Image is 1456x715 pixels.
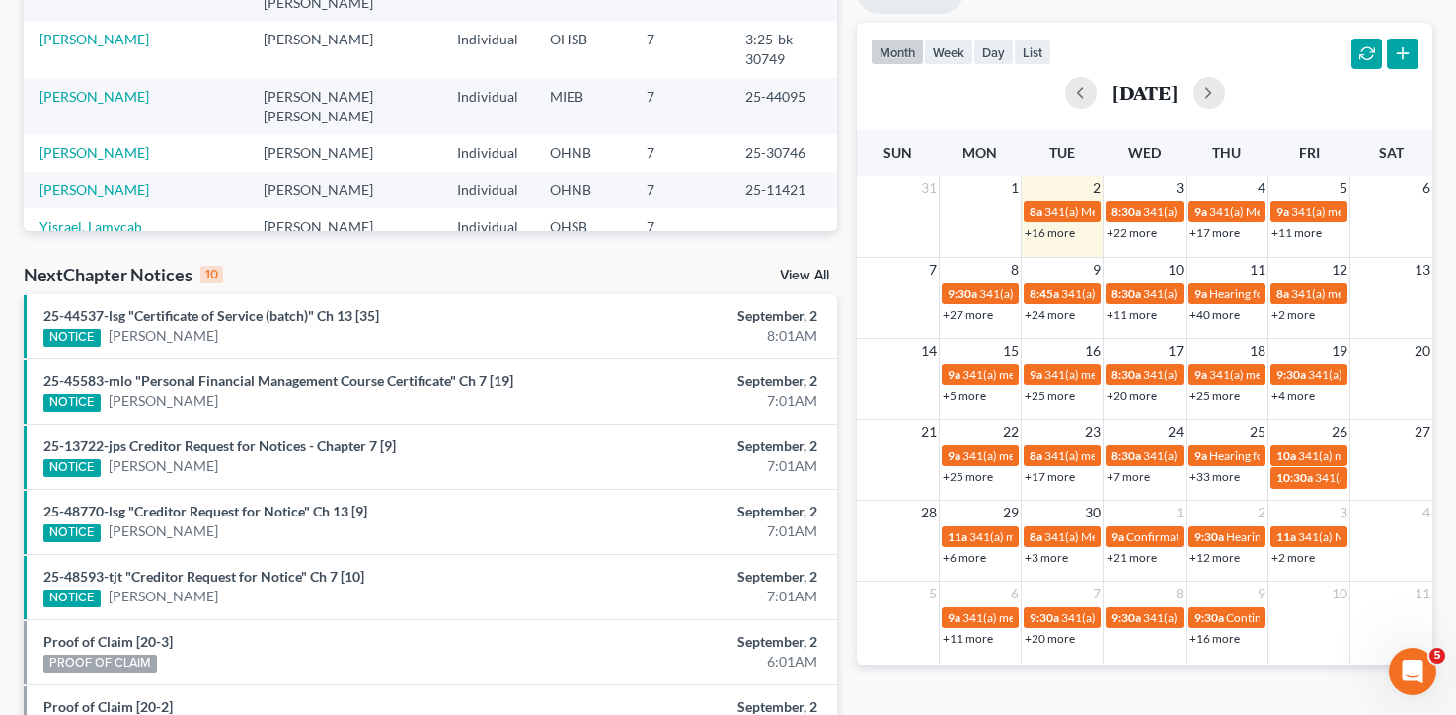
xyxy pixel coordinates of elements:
[973,39,1014,65] button: day
[1194,610,1224,625] span: 9:30a
[573,371,817,391] div: September, 2
[1413,258,1432,281] span: 13
[919,176,939,199] span: 31
[1248,258,1267,281] span: 11
[1194,204,1207,219] span: 9a
[1143,286,1451,301] span: 341(a) Meeting for [PERSON_NAME] and [PERSON_NAME]
[1111,610,1141,625] span: 9:30a
[1226,610,1435,625] span: Continued hearing for [PERSON_NAME]
[1330,420,1349,443] span: 26
[1030,529,1042,544] span: 8a
[1143,367,1451,382] span: 341(a) Meeting for [PERSON_NAME] and [PERSON_NAME]
[1009,258,1021,281] span: 8
[248,21,441,77] td: [PERSON_NAME]
[1276,367,1306,382] span: 9:30a
[1189,550,1240,565] a: +12 more
[1091,258,1103,281] span: 9
[573,437,817,456] div: September, 2
[1276,448,1296,463] span: 10a
[631,172,729,208] td: 7
[1338,501,1349,524] span: 3
[1025,307,1075,322] a: +24 more
[1194,286,1207,301] span: 9a
[39,218,142,235] a: Yisrael, Lamycah
[1030,286,1059,301] span: 8:45a
[1111,529,1124,544] span: 9a
[534,21,631,77] td: OHSB
[1276,286,1289,301] span: 8a
[1143,448,1334,463] span: 341(a) meeting for [PERSON_NAME]
[948,610,960,625] span: 9a
[1194,529,1224,544] span: 9:30a
[1429,648,1445,664] span: 5
[39,31,149,47] a: [PERSON_NAME]
[1209,367,1400,382] span: 341(a) meeting for [PERSON_NAME]
[43,503,367,519] a: 25-48770-lsg "Creditor Request for Notice" Ch 13 [9]
[1189,388,1240,403] a: +25 more
[1209,448,1363,463] span: Hearing for [PERSON_NAME]
[1001,339,1021,362] span: 15
[1389,648,1436,695] iframe: Intercom live chat
[919,420,939,443] span: 21
[1111,367,1141,382] span: 8:30a
[534,208,631,245] td: OHSB
[1107,388,1157,403] a: +20 more
[43,655,157,673] div: PROOF OF CLAIM
[1091,582,1103,605] span: 7
[1338,176,1349,199] span: 5
[109,391,218,411] a: [PERSON_NAME]
[1194,367,1207,382] span: 9a
[1112,82,1178,103] h2: [DATE]
[1271,307,1315,322] a: +2 more
[248,134,441,171] td: [PERSON_NAME]
[200,266,223,283] div: 10
[1030,448,1042,463] span: 8a
[1025,469,1075,484] a: +17 more
[43,568,364,585] a: 25-48593-tjt "Creditor Request for Notice" Ch 7 [10]
[1166,420,1186,443] span: 24
[573,326,817,346] div: 8:01AM
[1143,610,1334,625] span: 341(a) meeting for [PERSON_NAME]
[1212,144,1241,161] span: Thu
[1001,501,1021,524] span: 29
[573,652,817,672] div: 6:01AM
[43,590,101,607] div: NOTICE
[631,134,729,171] td: 7
[1061,610,1317,625] span: 341(a) Meeting of Creditors for [PERSON_NAME]
[948,367,960,382] span: 9a
[631,21,729,77] td: 7
[24,263,223,286] div: NextChapter Notices
[573,521,817,541] div: 7:01AM
[1194,448,1207,463] span: 9a
[534,134,631,171] td: OHNB
[1111,448,1141,463] span: 8:30a
[780,269,829,282] a: View All
[1049,144,1075,161] span: Tue
[919,501,939,524] span: 28
[534,78,631,134] td: MIEB
[1330,258,1349,281] span: 12
[1256,176,1267,199] span: 4
[948,529,967,544] span: 11a
[948,286,977,301] span: 9:30a
[1030,204,1042,219] span: 8a
[943,550,986,565] a: +6 more
[43,698,173,715] a: Proof of Claim [20-2]
[1420,501,1432,524] span: 4
[1061,286,1253,301] span: 341(a) Meeting for [PERSON_NAME]
[39,144,149,161] a: [PERSON_NAME]
[1091,176,1103,199] span: 2
[109,587,218,606] a: [PERSON_NAME]
[1174,582,1186,605] span: 8
[441,21,534,77] td: Individual
[1025,550,1068,565] a: +3 more
[39,88,149,105] a: [PERSON_NAME]
[1248,420,1267,443] span: 25
[1174,501,1186,524] span: 1
[1083,420,1103,443] span: 23
[943,388,986,403] a: +5 more
[1166,258,1186,281] span: 10
[729,134,838,171] td: 25-30746
[441,208,534,245] td: Individual
[1256,582,1267,605] span: 9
